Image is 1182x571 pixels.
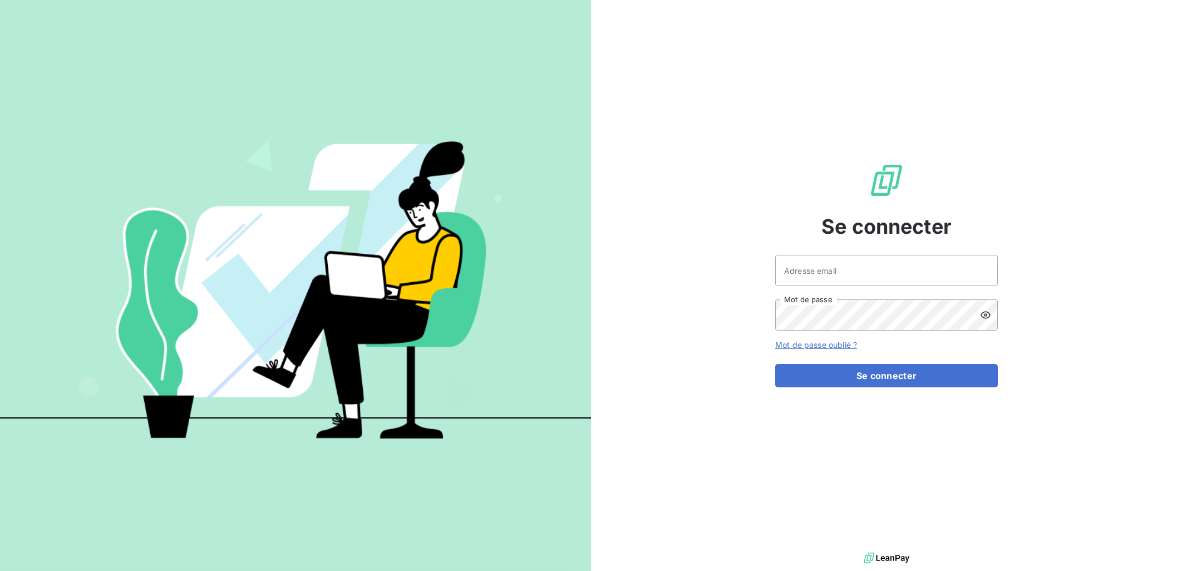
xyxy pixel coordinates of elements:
[775,364,998,387] button: Se connecter
[775,255,998,286] input: placeholder
[864,550,909,567] img: logo
[869,163,904,198] img: Logo LeanPay
[775,340,857,350] a: Mot de passe oublié ?
[821,211,952,242] span: Se connecter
